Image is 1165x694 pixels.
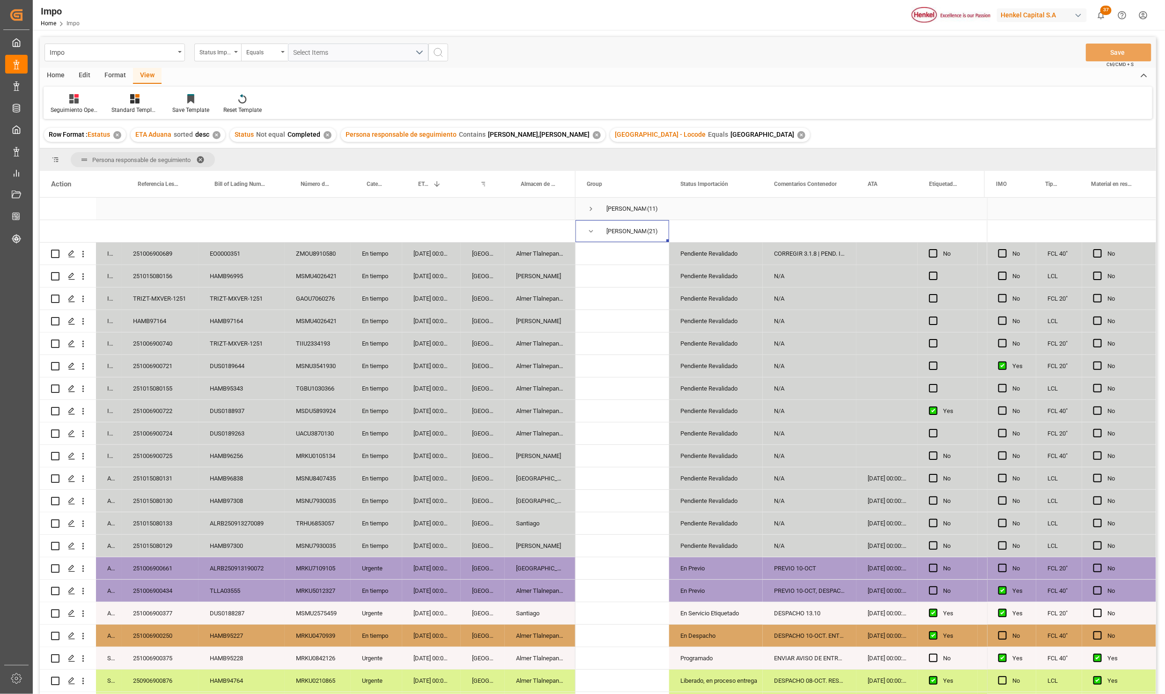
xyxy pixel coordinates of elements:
div: En tiempo [351,310,402,332]
span: Not equal [256,131,285,138]
div: [DATE] 00:00:00 [402,535,461,557]
div: [DATE] 00:00:00 [402,288,461,310]
div: FCL 40" [1036,625,1082,647]
div: Press SPACE to select this row. [40,490,575,512]
div: Storage [96,647,122,669]
div: Press SPACE to select this row. [40,332,575,355]
button: Save [1086,44,1151,61]
div: [DATE] 00:00:00 [402,490,461,512]
div: Format [97,68,133,84]
div: [DATE] 00:00:00 [402,422,461,444]
div: N/A [763,445,856,467]
div: Press SPACE to select this row. [987,580,1156,602]
div: FCL 40" [1036,445,1082,467]
div: N/A [763,355,856,377]
div: [DATE] 00:00:00 [402,512,461,534]
img: Henkel%20logo.jpg_1689854090.jpg [912,7,990,23]
div: [DATE] 00:00:00 [402,467,461,489]
div: Arrived [96,512,122,534]
div: 251015080131 [122,467,199,489]
div: 251006900740 [122,332,199,354]
div: Press SPACE to select this row. [40,422,575,445]
div: Press SPACE to select this row. [40,355,575,377]
div: En tiempo [351,625,402,647]
div: [GEOGRAPHIC_DATA] [461,647,505,669]
div: Press SPACE to select this row. [40,535,575,557]
div: En tiempo [351,400,402,422]
div: Almer Tlalnepantla [505,580,575,602]
div: En tiempo [351,445,402,467]
div: [DATE] [978,602,1055,624]
div: DUS0189263 [199,422,285,444]
button: Henkel Capital S.A [997,6,1091,24]
div: ALRB250913270089 [199,512,285,534]
div: In progress [96,288,122,310]
div: MRKU7109105 [285,557,351,579]
div: Press SPACE to select this row. [987,512,1156,535]
div: HAMB95228 [199,647,285,669]
div: [GEOGRAPHIC_DATA] [461,400,505,422]
div: Press SPACE to select this row. [40,377,575,400]
div: Equals [246,46,278,57]
div: [PERSON_NAME] [505,535,575,557]
div: Press SPACE to select this row. [987,647,1156,670]
div: Press SPACE to select this row. [40,557,575,580]
div: [DATE] 00:00:00 [402,243,461,265]
div: [GEOGRAPHIC_DATA] [461,243,505,265]
div: Storage [96,670,122,692]
div: Almer Tlalnepantla [505,243,575,265]
div: FCL 20" [1036,355,1082,377]
div: [DATE] 00:00:00 [402,310,461,332]
div: 251006900375 [122,647,199,669]
span: Status [235,131,254,138]
div: [DATE] 00:00:00 [856,512,918,534]
div: HAMB96838 [199,467,285,489]
div: [GEOGRAPHIC_DATA] [461,602,505,624]
div: FCL 20" [1036,288,1082,310]
button: open menu [241,44,288,61]
div: En tiempo [351,422,402,444]
div: Urgente [351,557,402,579]
div: HAMB95227 [199,625,285,647]
div: Press SPACE to select this row. [40,243,575,265]
div: Arrived [96,625,122,647]
div: Almer Tlalnepantla [505,422,575,444]
div: In progress [96,310,122,332]
span: 37 [1100,6,1112,15]
div: N/A [763,512,856,534]
div: PREVIO 10-OCT, DESPACHO 14-OCT [763,580,856,602]
div: [GEOGRAPHIC_DATA] [461,377,505,399]
div: [DATE] [978,625,1055,647]
button: open menu [194,44,241,61]
div: En tiempo [351,377,402,399]
div: Status Importación [199,46,231,57]
div: 251006900725 [122,445,199,467]
div: Press SPACE to select this row. [987,445,1156,467]
div: N/A [763,422,856,444]
div: PREVIO 10-OCT [763,557,856,579]
div: Press SPACE to select this row. [40,265,575,288]
div: 251006900689 [122,243,199,265]
div: FCL 40" [1036,647,1082,669]
div: En tiempo [351,265,402,287]
div: [DATE] [978,670,1055,692]
div: FCL 40" [1036,243,1082,265]
div: DUS0188287 [199,602,285,624]
div: 250906900876 [122,670,199,692]
span: sorted [174,131,193,138]
div: ENVIAR AVISO DE ENTREGA.CONTRACT.13-OCT [763,647,856,669]
div: Press SPACE to select this row. [987,288,1156,310]
div: N/A [763,490,856,512]
div: MRKU0105134 [285,445,351,467]
div: FCL 20" [1036,557,1082,579]
span: Estatus [88,131,110,138]
div: [DATE] 00:00:00 [402,332,461,354]
div: MRKU0210865 [285,670,351,692]
div: DESPACHO 10-OCT. ENTREGA 13-OCT [763,625,856,647]
div: Press SPACE to select this row. [40,310,575,332]
div: LCL [1036,310,1082,332]
div: Press SPACE to select this row. [987,198,1156,220]
span: [GEOGRAPHIC_DATA] - Locode [615,131,706,138]
div: En tiempo [351,535,402,557]
div: In progress [96,243,122,265]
